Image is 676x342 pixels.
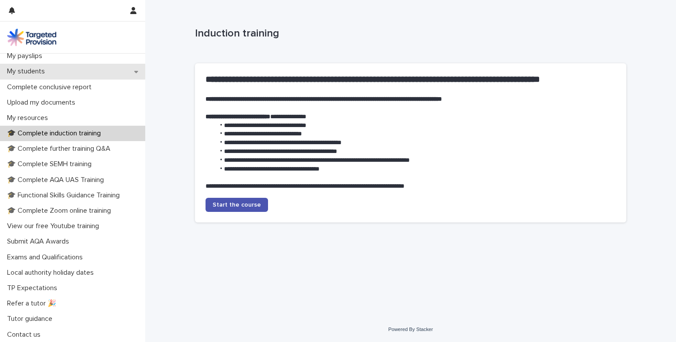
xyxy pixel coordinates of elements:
p: 🎓 Complete SEMH training [4,160,99,168]
span: Start the course [213,202,261,208]
p: My resources [4,114,55,122]
a: Start the course [206,198,268,212]
img: M5nRWzHhSzIhMunXDL62 [7,29,56,46]
p: Upload my documents [4,98,82,107]
p: Tutor guidance [4,315,59,323]
p: Local authority holiday dates [4,269,101,277]
p: Exams and Qualifications [4,253,90,262]
p: Complete conclusive report [4,83,99,91]
p: Refer a tutor 🎉 [4,299,63,308]
p: 🎓 Functional Skills Guidance Training [4,191,127,200]
p: 🎓 Complete induction training [4,129,108,138]
p: My payslips [4,52,49,60]
p: Induction training [195,27,623,40]
p: My students [4,67,52,76]
p: Submit AQA Awards [4,237,76,246]
a: Powered By Stacker [388,327,433,332]
p: 🎓 Complete AQA UAS Training [4,176,111,184]
p: TP Expectations [4,284,64,292]
p: 🎓 Complete Zoom online training [4,207,118,215]
p: Contact us [4,331,48,339]
p: View our free Youtube training [4,222,106,230]
p: 🎓 Complete further training Q&A [4,145,118,153]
